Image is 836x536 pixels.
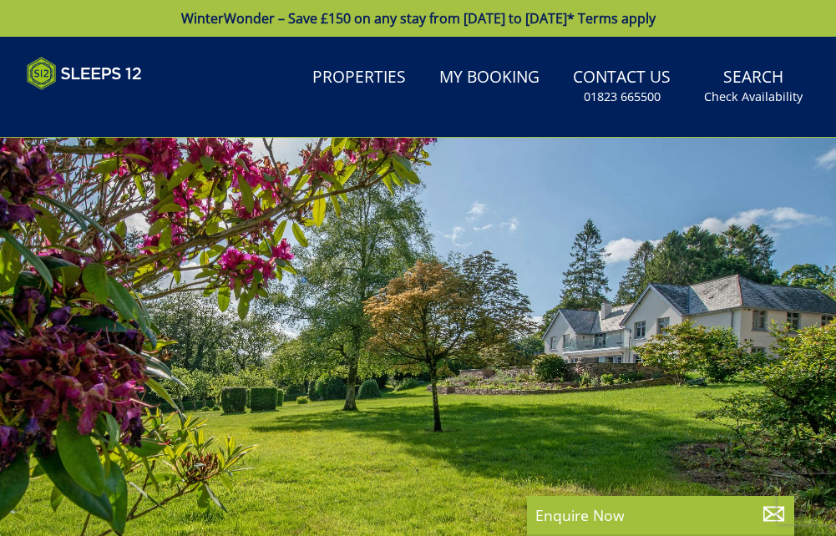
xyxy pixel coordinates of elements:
iframe: Customer reviews powered by Trustpilot [18,100,194,114]
a: Contact Us01823 665500 [566,59,677,114]
a: My Booking [433,59,546,97]
small: 01823 665500 [584,88,661,105]
p: Enquire Now [535,504,786,526]
img: Sleeps 12 [27,57,142,90]
a: SearchCheck Availability [697,59,809,114]
a: Properties [306,59,413,97]
small: Check Availability [704,88,803,105]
